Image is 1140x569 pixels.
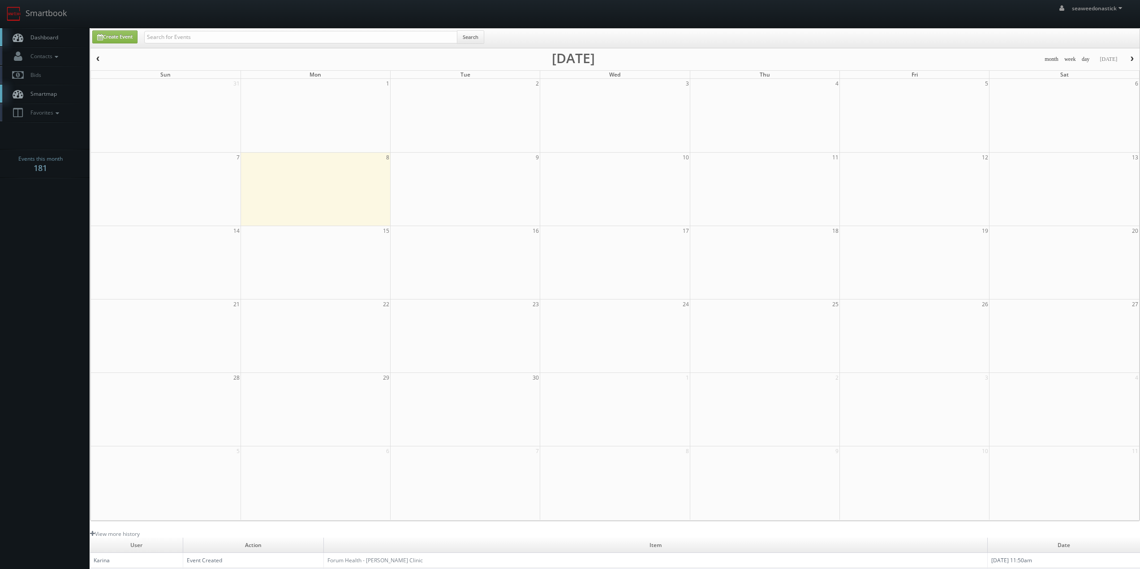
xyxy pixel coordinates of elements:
span: 3 [984,373,989,382]
span: 27 [1131,299,1139,309]
strong: 181 [34,163,47,173]
span: 2 [535,79,540,88]
span: 28 [232,373,241,382]
span: 25 [831,299,839,309]
button: day [1079,54,1093,65]
span: 24 [682,299,690,309]
span: 11 [1131,446,1139,456]
span: 7 [535,446,540,456]
span: Contacts [26,52,60,60]
button: [DATE] [1097,54,1120,65]
span: 14 [232,226,241,235]
span: 21 [232,299,241,309]
td: Item [323,538,987,553]
span: 2 [835,373,839,382]
span: 5 [984,79,989,88]
span: 26 [981,299,989,309]
td: [DATE] 11:50am [987,553,1140,568]
h2: [DATE] [552,54,595,63]
span: 16 [532,226,540,235]
span: 19 [981,226,989,235]
span: 9 [535,153,540,162]
span: 4 [1134,373,1139,382]
a: Create Event [92,30,138,43]
span: seaweedonastick [1072,4,1125,12]
span: 10 [981,446,989,456]
span: Mon [310,71,321,78]
span: Tue [460,71,470,78]
td: Action [183,538,323,553]
button: Search [457,30,484,44]
span: 1 [385,79,390,88]
span: 5 [236,446,241,456]
span: Events this month [18,154,63,163]
span: 9 [835,446,839,456]
span: 12 [981,153,989,162]
a: View more history [90,530,140,538]
span: 10 [682,153,690,162]
span: 29 [382,373,390,382]
input: Search for Events [144,31,457,43]
td: User [90,538,183,553]
span: 4 [835,79,839,88]
span: 22 [382,299,390,309]
span: 7 [236,153,241,162]
span: 18 [831,226,839,235]
span: Favorites [26,109,61,116]
span: 11 [831,153,839,162]
span: 8 [685,446,690,456]
span: 8 [385,153,390,162]
span: Sun [160,71,171,78]
span: Sat [1060,71,1069,78]
span: 17 [682,226,690,235]
button: week [1061,54,1079,65]
span: Fri [912,71,918,78]
span: Thu [760,71,770,78]
span: 3 [685,79,690,88]
span: Wed [609,71,620,78]
span: Smartmap [26,90,57,98]
img: smartbook-logo.png [7,7,21,21]
span: Bids [26,71,41,79]
span: 31 [232,79,241,88]
span: 15 [382,226,390,235]
span: 13 [1131,153,1139,162]
td: Date [987,538,1140,553]
td: Karina [90,553,183,568]
a: Forum Health - [PERSON_NAME] Clinic [327,556,423,564]
span: 20 [1131,226,1139,235]
span: Dashboard [26,34,58,41]
button: month [1041,54,1062,65]
span: 6 [1134,79,1139,88]
span: 23 [532,299,540,309]
span: 30 [532,373,540,382]
span: 1 [685,373,690,382]
td: Event Created [183,553,323,568]
span: 6 [385,446,390,456]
